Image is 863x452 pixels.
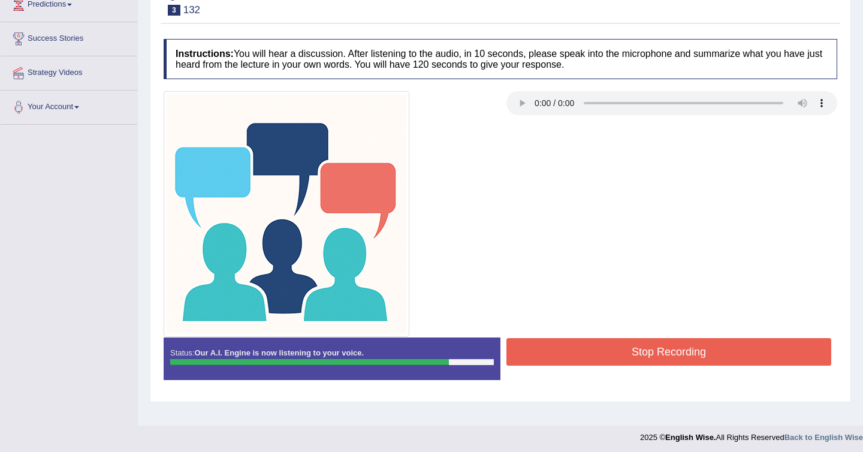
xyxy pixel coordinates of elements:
div: Status: [164,338,500,379]
a: Strategy Videos [1,56,137,86]
strong: English Wise. [665,433,716,442]
a: Success Stories [1,22,137,52]
h4: You will hear a discussion. After listening to the audio, in 10 seconds, please speak into the mi... [164,39,837,79]
span: 3 [168,5,180,16]
small: 132 [183,4,200,16]
button: Stop Recording [506,338,831,366]
b: Instructions: [176,49,234,59]
a: Back to English Wise [784,433,863,442]
strong: Our A.I. Engine is now listening to your voice. [194,348,364,357]
a: Your Account [1,91,137,120]
div: 2025 © All Rights Reserved [640,426,863,443]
